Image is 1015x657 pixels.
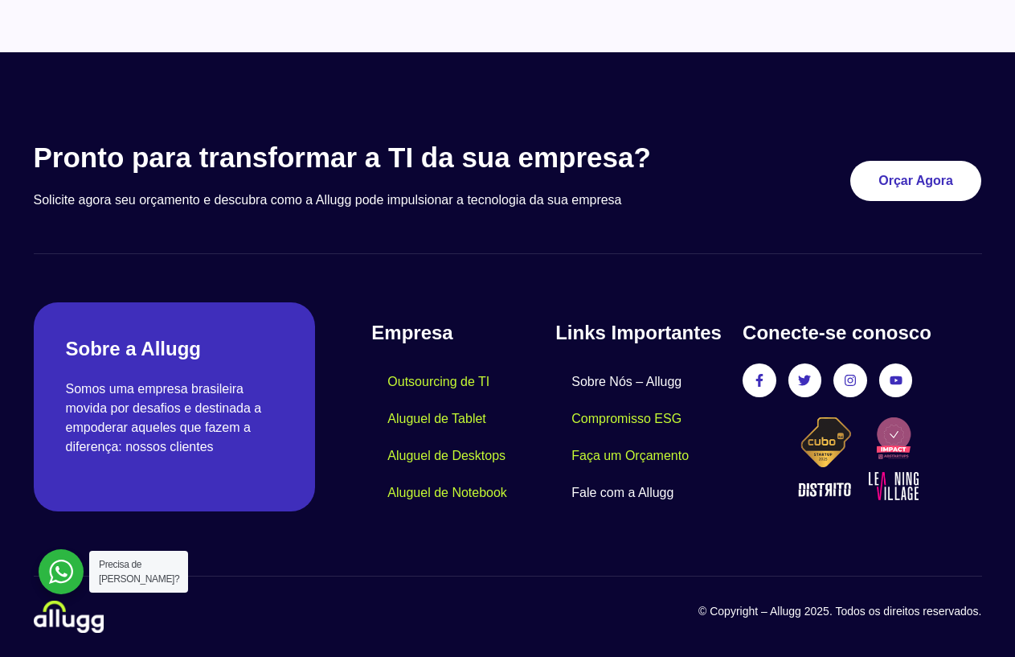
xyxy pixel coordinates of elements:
[371,318,555,347] h4: Empresa
[555,437,705,474] a: Faça um Orçamento
[555,363,698,400] a: Sobre Nós – Allugg
[371,474,523,511] a: Aluguel de Notebook
[878,175,953,187] span: Orçar Agora
[371,363,505,400] a: Outsourcing de TI
[66,335,284,363] h2: Sobre a Allugg
[34,601,104,633] img: locacao-de-equipamentos-allugg-logo
[371,400,501,437] a: Aluguel de Tablet
[555,400,698,437] a: Compromisso ESG
[935,580,1015,657] div: Widget de chat
[371,363,555,511] nav: Menu
[34,141,726,175] h3: Pronto para transformar a TI da sua empresa?
[555,474,690,511] a: Fale com a Allugg
[935,580,1015,657] iframe: Chat Widget
[850,161,981,201] a: Orçar Agora
[371,437,522,474] a: Aluguel de Desktops
[99,559,179,585] span: Precisa de [PERSON_NAME]?
[508,603,982,620] p: © Copyright – Allugg 2025. Todos os direitos reservados.
[34,191,726,210] p: Solicite agora seu orçamento e descubra como a Allugg pode impulsionar a tecnologia da sua empresa
[555,363,726,511] nav: Menu
[555,318,726,347] h4: Links Importantes
[66,380,284,457] p: Somos uma empresa brasileira movida por desafios e destinada a empoderar aqueles que fazem a dife...
[743,318,981,347] h4: Conecte-se conosco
